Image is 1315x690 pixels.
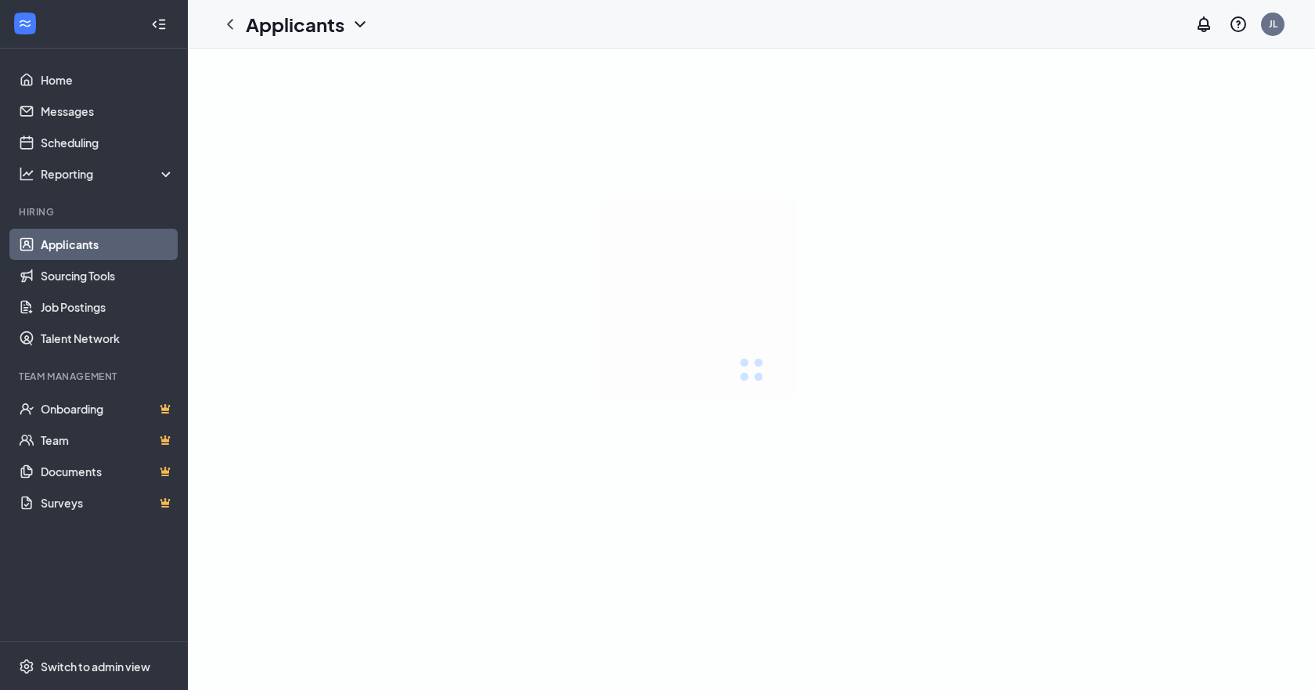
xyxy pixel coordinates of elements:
[221,15,240,34] svg: ChevronLeft
[19,205,171,219] div: Hiring
[41,166,175,182] div: Reporting
[1229,15,1248,34] svg: QuestionInfo
[17,16,33,31] svg: WorkstreamLogo
[19,166,34,182] svg: Analysis
[41,291,175,323] a: Job Postings
[41,323,175,354] a: Talent Network
[41,260,175,291] a: Sourcing Tools
[41,96,175,127] a: Messages
[41,424,175,456] a: TeamCrown
[41,659,150,674] div: Switch to admin view
[41,127,175,158] a: Scheduling
[151,16,167,32] svg: Collapse
[41,229,175,260] a: Applicants
[19,659,34,674] svg: Settings
[19,370,171,383] div: Team Management
[246,11,344,38] h1: Applicants
[1194,15,1213,34] svg: Notifications
[41,393,175,424] a: OnboardingCrown
[41,456,175,487] a: DocumentsCrown
[1269,17,1277,31] div: JL
[351,15,369,34] svg: ChevronDown
[41,64,175,96] a: Home
[41,487,175,518] a: SurveysCrown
